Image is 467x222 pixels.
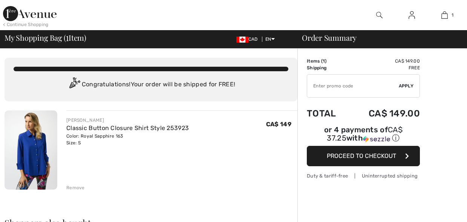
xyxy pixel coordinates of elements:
[441,11,448,20] img: My Bag
[66,32,69,42] span: 1
[363,136,390,142] img: Sezzle
[429,11,461,20] a: 1
[3,21,49,28] div: < Continue Shopping
[409,11,415,20] img: My Info
[323,58,325,64] span: 1
[327,152,396,159] span: Proceed to Checkout
[399,83,414,89] span: Apply
[66,124,189,132] a: Classic Button Closure Shirt Style 253923
[307,75,399,97] input: Promo code
[307,64,348,71] td: Shipping
[452,12,453,18] span: 1
[5,34,86,41] span: My Shopping Bag ( Item)
[3,6,57,21] img: 1ère Avenue
[307,126,420,143] div: or 4 payments of with
[66,133,189,146] div: Color: Royal Sapphire 163 Size: S
[307,126,420,146] div: or 4 payments ofCA$ 37.25withSezzle Click to learn more about Sezzle
[327,125,403,142] span: CA$ 37.25
[307,58,348,64] td: Items ( )
[348,58,420,64] td: CA$ 149.00
[348,64,420,71] td: Free
[307,146,420,166] button: Proceed to Checkout
[376,11,383,20] img: search the website
[293,34,462,41] div: Order Summary
[66,117,189,124] div: [PERSON_NAME]
[236,37,248,43] img: Canadian Dollar
[265,37,275,42] span: EN
[307,101,348,126] td: Total
[67,77,82,92] img: Congratulation2.svg
[403,11,421,20] a: Sign In
[236,37,261,42] span: CAD
[266,121,291,128] span: CA$ 149
[5,110,57,190] img: Classic Button Closure Shirt Style 253923
[307,172,420,179] div: Duty & tariff-free | Uninterrupted shipping
[66,184,85,191] div: Remove
[14,77,288,92] div: Congratulations! Your order will be shipped for FREE!
[348,101,420,126] td: CA$ 149.00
